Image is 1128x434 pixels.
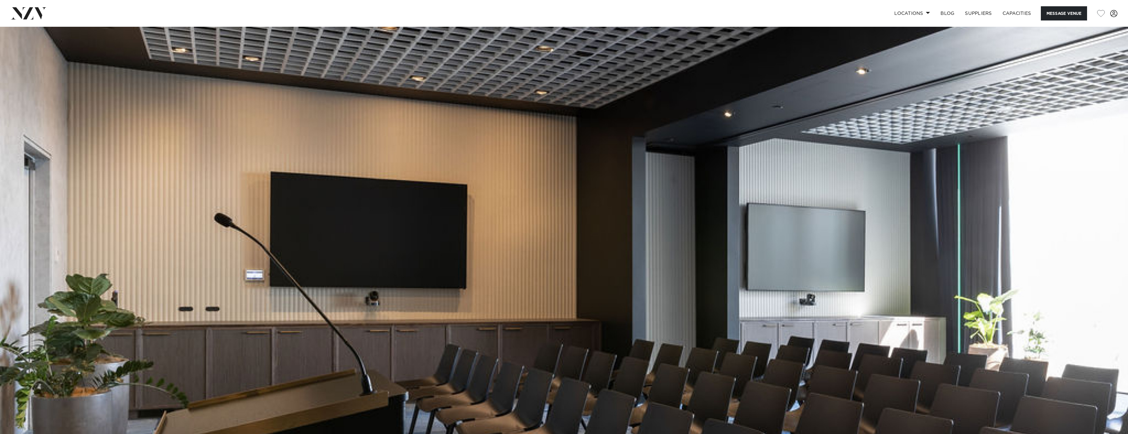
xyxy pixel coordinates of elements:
[11,7,47,19] img: nzv-logo.png
[935,6,960,20] a: BLOG
[889,6,935,20] a: Locations
[997,6,1037,20] a: Capacities
[1041,6,1087,20] button: Message Venue
[960,6,997,20] a: SUPPLIERS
